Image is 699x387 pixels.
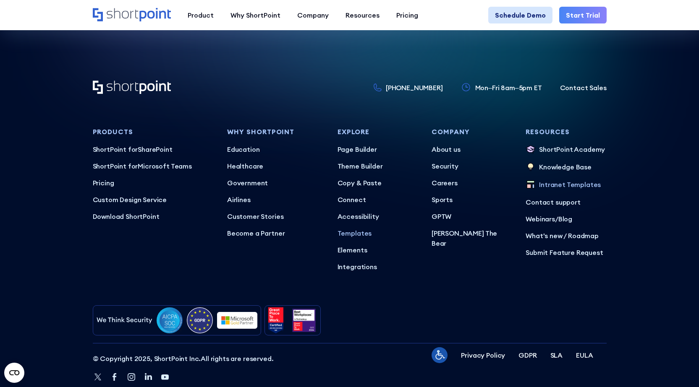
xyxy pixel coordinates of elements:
a: Linkedin [143,372,153,383]
a: SLA [550,350,563,360]
a: Page Builder [338,144,418,154]
p: Knowledge Base [539,162,592,173]
a: Elements [338,245,418,255]
a: Facebook [110,372,120,383]
a: Custom Design Service [93,195,214,205]
p: [PERSON_NAME] The Bear [432,228,512,248]
a: Pricing [93,178,214,188]
a: Healthcare [227,161,324,171]
a: Become a Partner [227,228,324,238]
a: Privacy Policy [461,350,505,360]
p: ShortPoint Academy [539,144,605,155]
a: GPTW [432,211,512,221]
a: Copy & Paste [338,178,418,188]
p: Theme Builder [338,161,418,171]
p: / [526,214,606,224]
a: Why ShortPoint [222,7,289,23]
a: Blog [558,215,572,223]
a: Careers [432,178,512,188]
h3: Resources [526,128,606,136]
a: Contact support [526,197,606,207]
a: Pricing [388,7,427,23]
a: Connect [338,195,418,205]
a: Knowledge Base [526,162,606,173]
a: ShortPoint forMicrosoft Teams [93,161,214,171]
a: About us [432,144,512,154]
button: Open CMP widget [4,363,24,383]
a: Education [227,144,324,154]
iframe: Chat Widget [657,347,699,387]
a: Contact Sales [560,83,607,93]
h3: Why Shortpoint [227,128,324,136]
div: Company [297,10,329,20]
a: Sports [432,195,512,205]
div: Product [188,10,214,20]
a: Schedule Demo [488,7,552,23]
a: Airlines [227,195,324,205]
h3: Products [93,128,214,136]
a: Home [93,81,171,95]
a: Intranet Templates [526,179,606,190]
p: All rights are reserved. [93,353,274,364]
p: Mon–Fri 8am–5pm ET [475,83,542,93]
a: EULA [576,350,593,360]
a: Resources [337,7,388,23]
p: SharePoint [93,144,214,154]
a: Customer Stories [227,211,324,221]
a: Submit Feature Request [526,247,606,257]
a: Integrations [338,262,418,272]
a: Download ShortPoint [93,211,214,221]
a: GDPR [518,350,537,360]
a: ShortPoint Academy [526,144,606,155]
a: Home [93,8,171,22]
a: Start Trial [559,7,607,23]
div: Resources [346,10,380,20]
a: What's new / Roadmap [526,231,606,241]
p: [PHONE_NUMBER] [386,83,443,93]
a: Security [432,161,512,171]
a: Templates [338,228,418,238]
a: Product [179,7,222,23]
span: ShortPoint for [93,145,138,153]
p: Intranet Templates [539,179,601,190]
h3: Explore [338,128,418,136]
div: Pricing [396,10,418,20]
a: Instagram [126,372,136,383]
a: Twitter [93,372,103,383]
p: Microsoft Teams [93,161,214,171]
span: © Copyright 2025, ShortPoint Inc. [93,354,201,363]
a: Company [289,7,337,23]
a: Government [227,178,324,188]
div: Why ShortPoint [230,10,280,20]
a: Webinars [526,215,555,223]
p: Accessibility [338,211,418,221]
a: Youtube [160,372,170,383]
